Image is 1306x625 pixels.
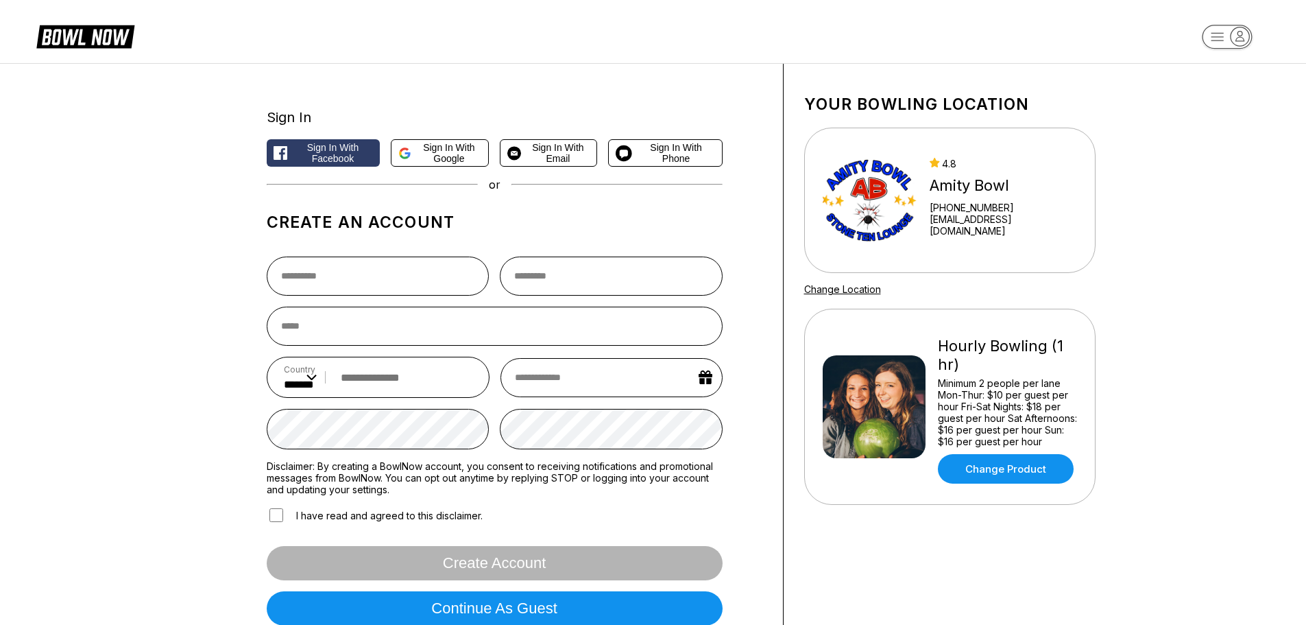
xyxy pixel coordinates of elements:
[500,139,597,167] button: Sign in with Email
[267,178,723,191] div: or
[638,142,715,164] span: Sign in with Phone
[267,506,483,524] label: I have read and agreed to this disclaimer.
[804,283,881,295] a: Change Location
[930,158,1076,169] div: 4.8
[417,142,481,164] span: Sign in with Google
[804,95,1096,114] h1: Your bowling location
[267,213,723,232] h1: Create an account
[293,142,374,164] span: Sign in with Facebook
[938,377,1077,447] div: Minimum 2 people per lane Mon-Thur: $10 per guest per hour Fri-Sat Nights: $18 per guest per hour...
[823,149,918,252] img: Amity Bowl
[267,460,723,495] label: Disclaimer: By creating a BowlNow account, you consent to receiving notifications and promotional...
[527,142,590,164] span: Sign in with Email
[930,213,1076,237] a: [EMAIL_ADDRESS][DOMAIN_NAME]
[269,508,283,522] input: I have read and agreed to this disclaimer.
[284,364,317,375] label: Country
[391,139,488,167] button: Sign in with Google
[930,202,1076,213] div: [PHONE_NUMBER]
[608,139,723,167] button: Sign in with Phone
[267,109,723,126] div: Sign In
[267,139,380,167] button: Sign in with Facebook
[938,454,1074,484] a: Change Product
[823,355,926,458] img: Hourly Bowling (1 hr)
[930,176,1076,195] div: Amity Bowl
[938,337,1077,374] div: Hourly Bowling (1 hr)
